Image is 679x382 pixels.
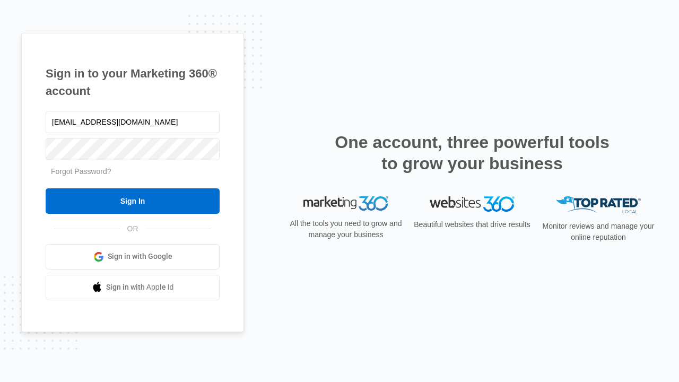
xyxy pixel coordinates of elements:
[46,275,220,300] a: Sign in with Apple Id
[106,282,174,293] span: Sign in with Apple Id
[51,167,111,176] a: Forgot Password?
[108,251,172,262] span: Sign in with Google
[556,196,641,214] img: Top Rated Local
[430,196,515,212] img: Websites 360
[413,219,532,230] p: Beautiful websites that drive results
[46,111,220,133] input: Email
[46,188,220,214] input: Sign In
[46,65,220,100] h1: Sign in to your Marketing 360® account
[120,223,146,235] span: OR
[46,244,220,270] a: Sign in with Google
[332,132,613,174] h2: One account, three powerful tools to grow your business
[286,218,405,240] p: All the tools you need to grow and manage your business
[539,221,658,243] p: Monitor reviews and manage your online reputation
[303,196,388,211] img: Marketing 360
